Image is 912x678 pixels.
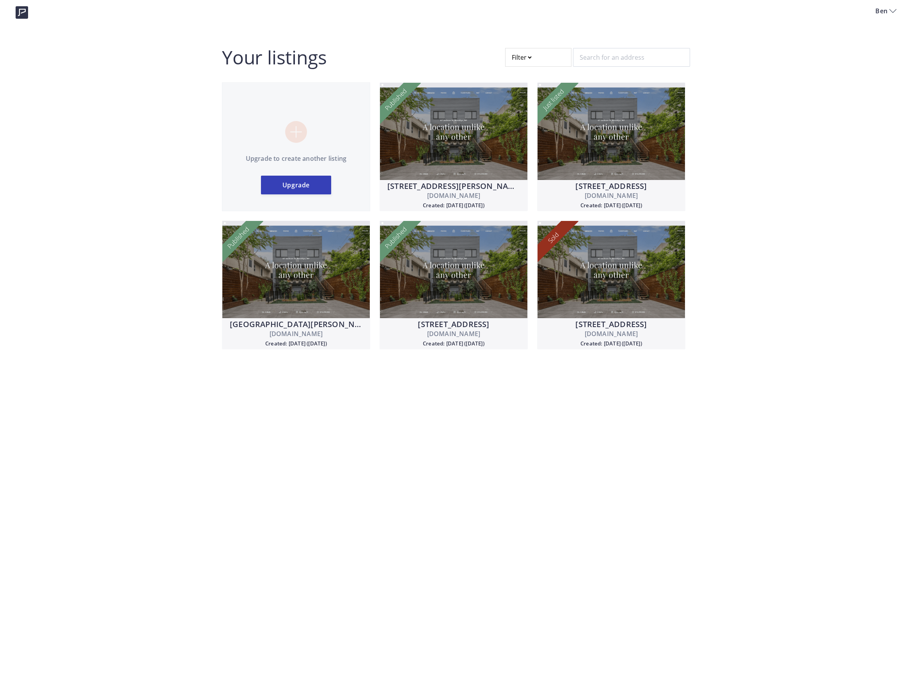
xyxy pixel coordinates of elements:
p: Upgrade to create another listing [222,154,370,163]
img: logo [16,6,28,19]
input: Search for an address [573,48,690,67]
h2: Your listings [222,48,326,67]
span: Ben [875,6,889,16]
a: Upgrade [261,176,331,194]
